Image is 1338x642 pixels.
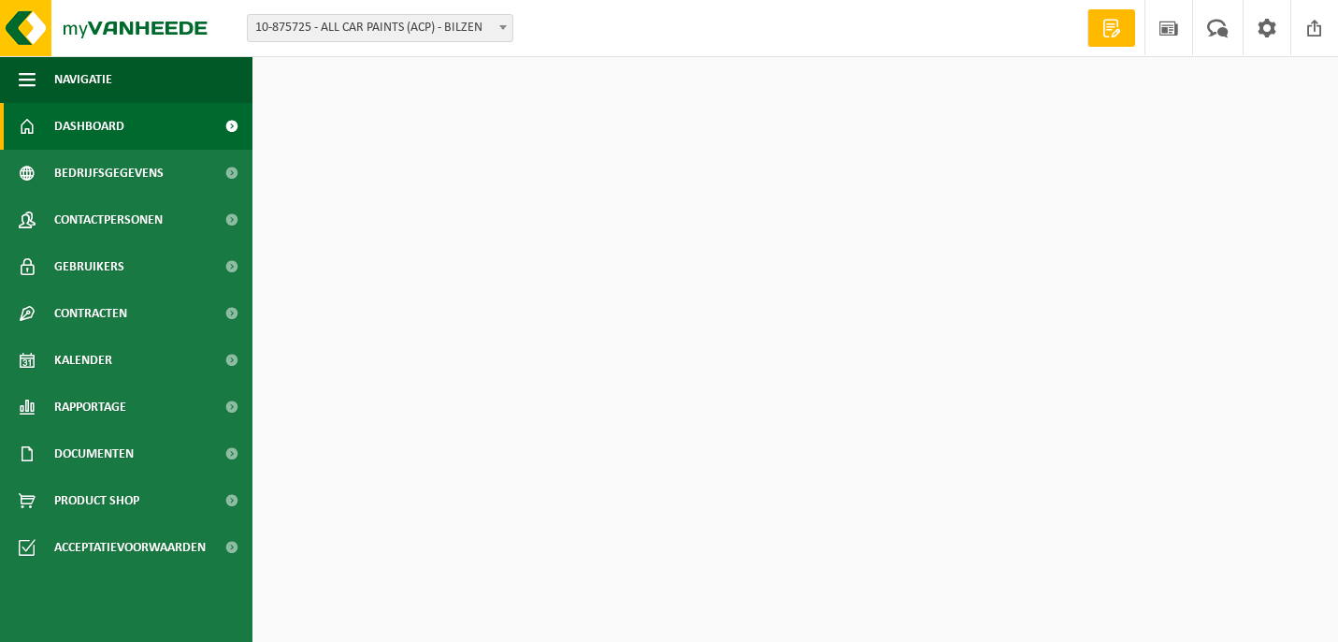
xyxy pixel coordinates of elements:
span: Gebruikers [54,243,124,290]
span: 10-875725 - ALL CAR PAINTS (ACP) - BILZEN [248,15,512,41]
span: Acceptatievoorwaarden [54,524,206,571]
span: 10-875725 - ALL CAR PAINTS (ACP) - BILZEN [247,14,513,42]
span: Contracten [54,290,127,337]
span: Bedrijfsgegevens [54,150,164,197]
span: Product Shop [54,477,139,524]
span: Navigatie [54,56,112,103]
span: Rapportage [54,384,126,430]
span: Dashboard [54,103,124,150]
span: Contactpersonen [54,197,163,243]
span: Documenten [54,430,134,477]
span: Kalender [54,337,112,384]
